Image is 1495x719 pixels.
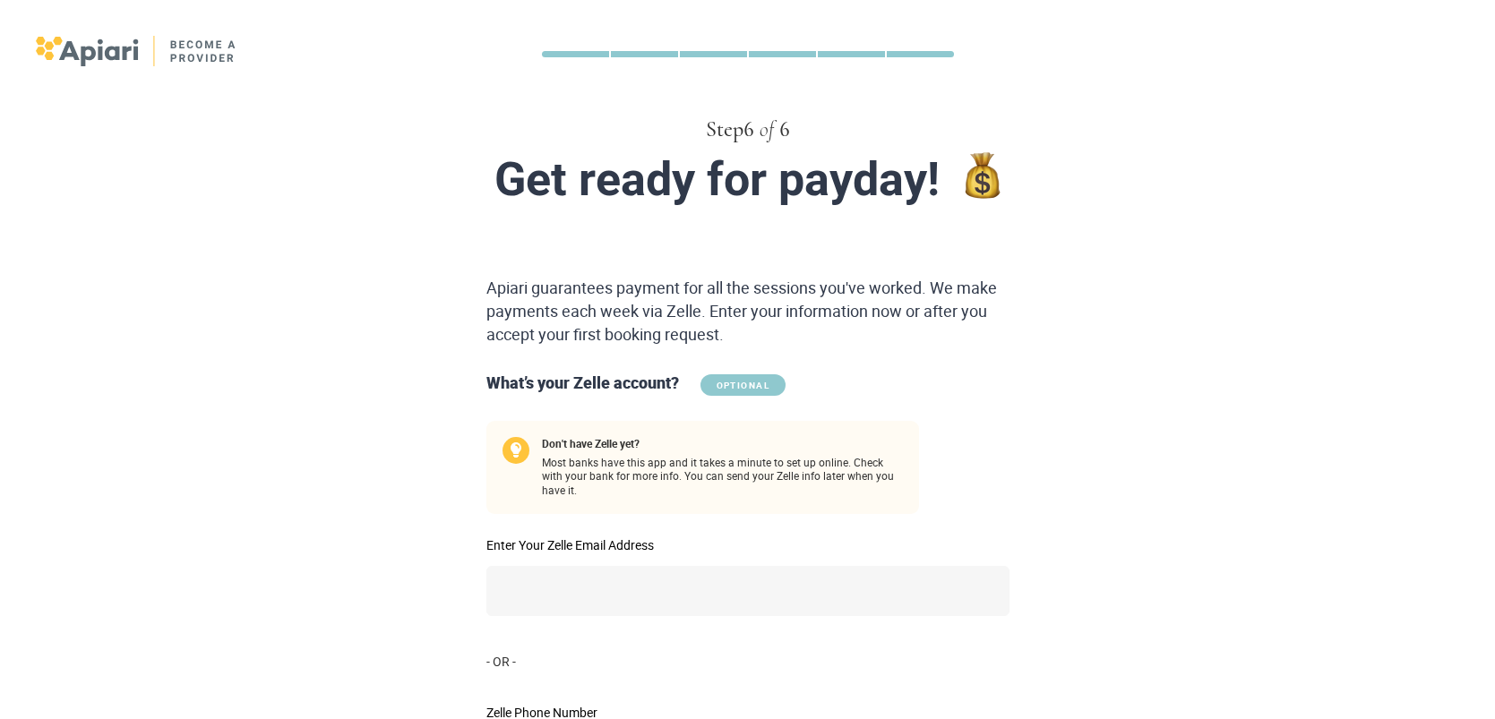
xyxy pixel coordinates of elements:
[325,152,1171,205] div: Get ready for payday!
[503,437,529,464] img: Bulb
[486,706,651,719] label: Zelle Phone Number
[965,152,1001,199] img: money
[479,653,1017,671] div: - OR -
[760,119,774,141] span: of
[542,437,904,451] span: Don't have Zelle yet?
[479,372,1017,396] div: What’s your Zelle account?
[289,115,1207,145] div: Step 6 6
[542,437,904,499] span: Most banks have this app and it takes a minute to set up online. Check with your bank for more in...
[486,539,1010,552] label: Enter Your Zelle Email Address
[36,36,237,66] img: logo
[700,374,786,396] span: OPTIONAL
[479,277,1017,346] div: Apiari guarantees payment for all the sessions you've worked. We make payments each week via Zell...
